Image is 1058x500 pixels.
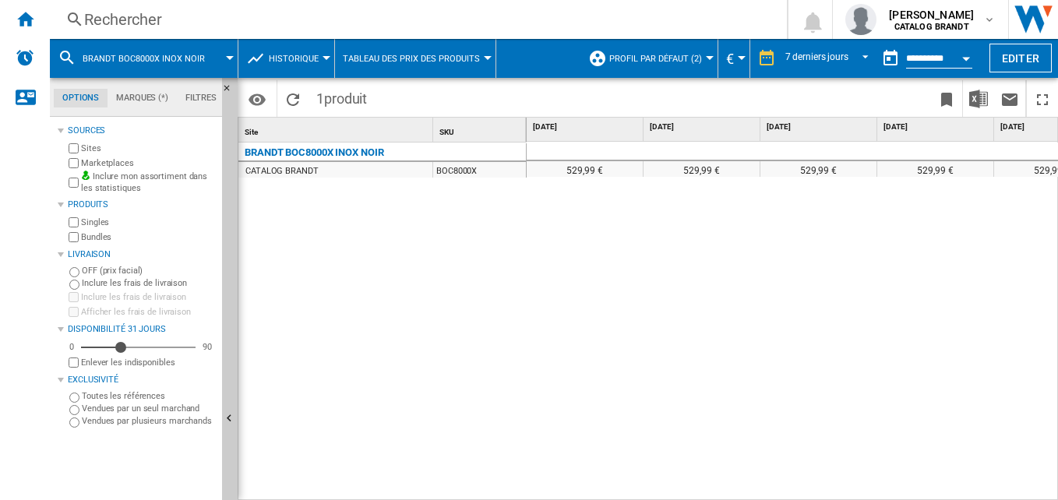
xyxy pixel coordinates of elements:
[199,341,216,353] div: 90
[650,121,756,132] span: [DATE]
[81,340,196,355] md-slider: Disponibilité
[245,143,384,162] div: BRANDT BOC8000X INOX NOIR
[269,39,326,78] button: Historique
[108,89,177,107] md-tab-item: Marques (*)
[726,39,742,78] button: €
[69,393,79,403] input: Toutes les références
[963,80,994,117] button: Télécharger au format Excel
[530,118,643,137] div: [DATE]
[81,171,216,195] label: Inclure mon assortiment dans les statistiques
[68,248,216,261] div: Livraison
[69,405,79,415] input: Vendues par un seul marchand
[68,199,216,211] div: Produits
[718,39,750,78] md-menu: Currency
[269,54,319,64] span: Historique
[82,265,216,276] label: OFF (prix facial)
[527,161,643,177] div: 529,99 €
[242,118,432,142] div: Site Sort None
[785,51,848,62] div: 7 derniers jours
[994,80,1025,117] button: Envoyer ce rapport par email
[931,80,962,117] button: Créer un favoris
[69,267,79,277] input: OFF (prix facial)
[81,306,216,318] label: Afficher les frais de livraison
[81,231,216,243] label: Bundles
[69,417,79,428] input: Vendues par plusieurs marchands
[68,374,216,386] div: Exclusivité
[69,280,79,290] input: Inclure les frais de livraison
[1027,80,1058,117] button: Plein écran
[439,128,454,136] span: SKU
[222,78,241,106] button: Masquer
[81,291,216,303] label: Inclure les frais de livraison
[82,277,216,289] label: Inclure les frais de livraison
[69,173,79,192] input: Inclure mon assortiment dans les statistiques
[343,39,488,78] button: Tableau des prix des produits
[877,161,993,177] div: 529,99 €
[883,121,990,132] span: [DATE]
[784,46,875,72] md-select: REPORTS.WIZARD.STEPS.REPORT.STEPS.REPORT_OPTIONS.PERIOD: 7 derniers jours
[242,85,273,113] button: Options
[324,90,367,107] span: produit
[65,341,78,353] div: 0
[242,118,432,142] div: Sort None
[69,217,79,227] input: Singles
[880,118,993,137] div: [DATE]
[58,39,230,78] div: BRANDT BOC8000X INOX NOIR
[177,89,225,107] md-tab-item: Filtres
[69,357,79,368] input: Afficher les frais de livraison
[533,121,640,132] span: [DATE]
[433,162,526,178] div: BOC8000X
[309,80,375,113] span: 1
[277,80,309,117] button: Recharger
[81,171,90,180] img: mysite-bg-18x18.png
[343,54,480,64] span: Tableau des prix des produits
[764,118,876,137] div: [DATE]
[647,118,760,137] div: [DATE]
[54,89,108,107] md-tab-item: Options
[69,232,79,242] input: Bundles
[245,128,258,136] span: Site
[81,217,216,228] label: Singles
[436,118,526,142] div: SKU Sort None
[609,54,702,64] span: Profil par défaut (2)
[767,121,873,132] span: [DATE]
[969,90,988,108] img: excel-24x24.png
[69,143,79,153] input: Sites
[68,125,216,137] div: Sources
[726,51,734,67] span: €
[16,48,34,67] img: alerts-logo.svg
[894,22,969,32] b: CATALOG BRANDT
[82,415,216,427] label: Vendues par plusieurs marchands
[609,39,710,78] button: Profil par défaut (2)
[760,161,876,177] div: 529,99 €
[81,143,216,154] label: Sites
[81,157,216,169] label: Marketplaces
[845,4,876,35] img: profile.jpg
[83,39,220,78] button: BRANDT BOC8000X INOX NOIR
[245,164,319,179] div: CATALOG BRANDT
[84,9,746,30] div: Rechercher
[952,42,980,70] button: Open calendar
[81,357,216,368] label: Enlever les indisponibles
[875,43,906,74] button: md-calendar
[246,39,326,78] div: Historique
[588,39,710,78] div: Profil par défaut (2)
[82,403,216,414] label: Vendues par un seul marchand
[69,307,79,317] input: Afficher les frais de livraison
[644,161,760,177] div: 529,99 €
[989,44,1052,72] button: Editer
[436,118,526,142] div: Sort None
[82,390,216,402] label: Toutes les références
[68,323,216,336] div: Disponibilité 31 Jours
[83,54,205,64] span: BRANDT BOC8000X INOX NOIR
[889,7,974,23] span: [PERSON_NAME]
[69,158,79,168] input: Marketplaces
[69,292,79,302] input: Inclure les frais de livraison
